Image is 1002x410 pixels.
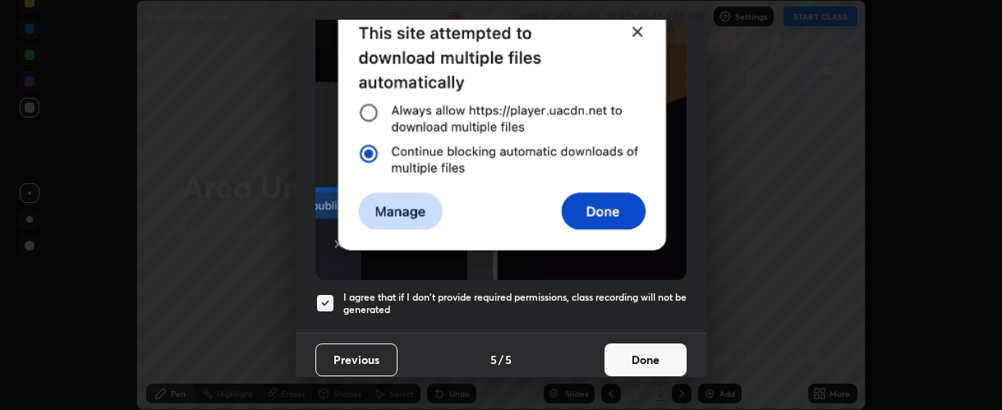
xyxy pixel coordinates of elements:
h4: 5 [490,351,497,368]
button: Done [604,343,687,376]
h5: I agree that if I don't provide required permissions, class recording will not be generated [343,291,687,316]
h4: 5 [505,351,512,368]
h4: / [499,351,503,368]
button: Previous [315,343,398,376]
